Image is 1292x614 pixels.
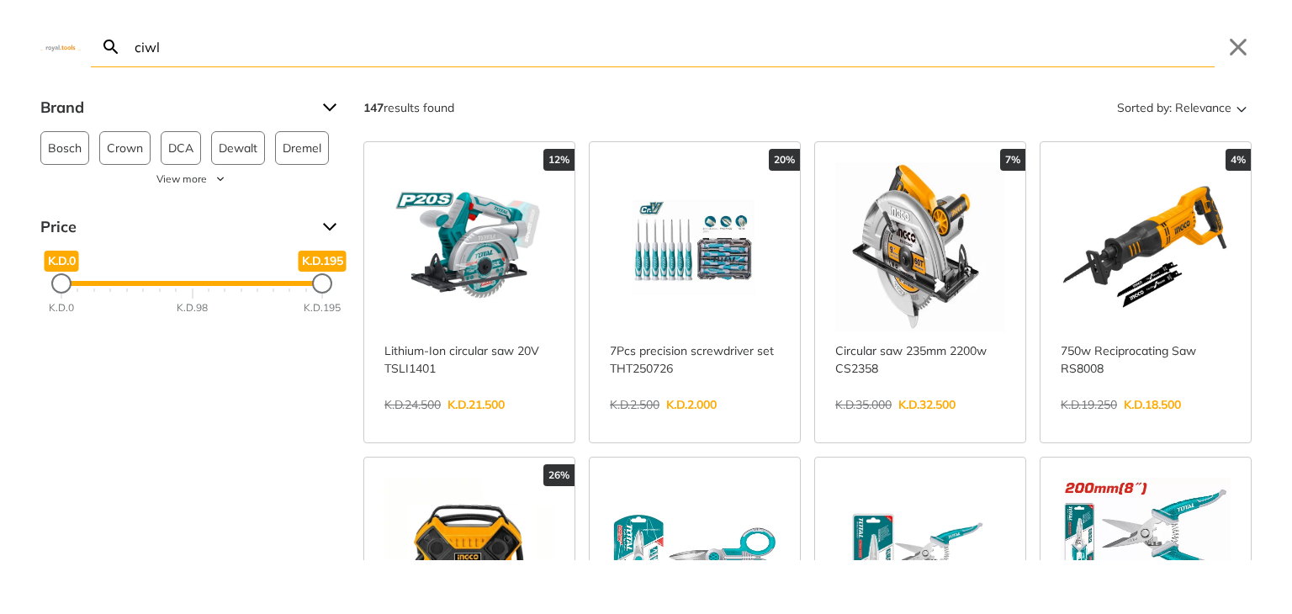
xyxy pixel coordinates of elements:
strong: 147 [363,100,384,115]
span: DCA [168,132,193,164]
button: Dremel [275,131,329,165]
svg: Sort [1231,98,1252,118]
button: Sorted by:Relevance Sort [1114,94,1252,121]
div: Maximum Price [312,273,332,294]
span: Bosch [48,132,82,164]
div: K.D.0 [49,300,74,315]
div: 12% [543,149,575,171]
div: 26% [543,464,575,486]
input: Search… [131,27,1215,66]
div: 7% [1000,149,1025,171]
div: results found [363,94,454,121]
div: Minimum Price [51,273,71,294]
button: Crown [99,131,151,165]
button: View more [40,172,343,187]
span: Dewalt [219,132,257,164]
svg: Search [101,37,121,57]
button: DCA [161,131,201,165]
button: Dewalt [211,131,265,165]
span: Relevance [1175,94,1231,121]
div: K.D.195 [304,300,341,315]
div: 4% [1226,149,1251,171]
button: Close [1225,34,1252,61]
span: Dremel [283,132,321,164]
div: 20% [769,149,800,171]
img: Close [40,43,81,50]
button: Bosch [40,131,89,165]
span: Price [40,214,310,241]
span: View more [156,172,207,187]
span: Brand [40,94,310,121]
div: K.D.98 [177,300,208,315]
span: Crown [107,132,143,164]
